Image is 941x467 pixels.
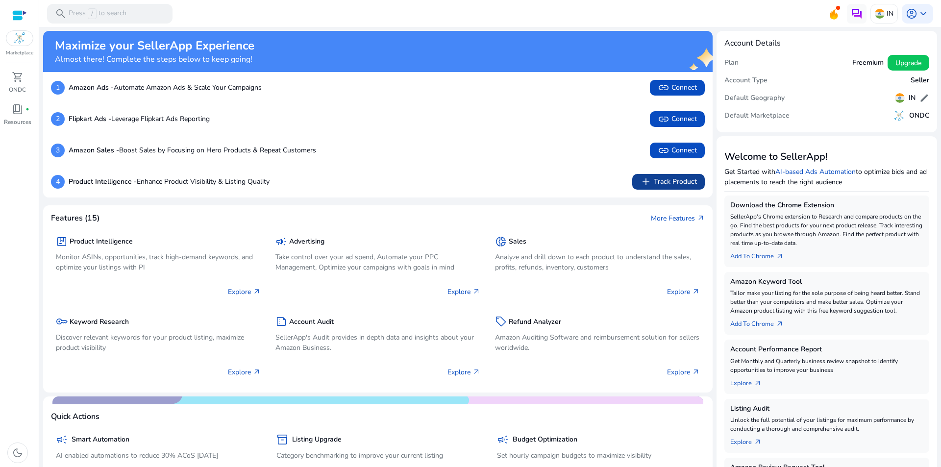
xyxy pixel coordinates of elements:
p: Explore [447,287,480,297]
h5: Listing Upgrade [292,436,342,444]
p: Explore [667,367,700,377]
h2: Maximize your SellerApp Experience [55,39,254,53]
span: campaign [56,434,68,445]
span: inventory_2 [276,434,288,445]
p: Category benchmarking to improve your current listing [276,450,479,461]
span: book_4 [12,103,24,115]
button: linkConnect [650,143,705,158]
p: Resources [4,118,31,126]
h5: Smart Automation [72,436,129,444]
span: donut_small [495,236,507,247]
h5: Advertising [289,238,324,246]
span: Track Product [640,176,697,188]
p: Take control over your ad spend, Automate your PPC Management, Optimize your campaigns with goals... [275,252,480,272]
h5: Listing Audit [730,405,923,413]
p: SellerApp's Chrome extension to Research and compare products on the go. Find the best products f... [730,212,923,247]
h5: Amazon Keyword Tool [730,278,923,286]
p: IN [887,5,893,22]
p: Explore [667,287,700,297]
a: Explorearrow_outward [730,374,769,388]
h5: Default Marketplace [724,112,790,120]
p: Explore [228,367,261,377]
p: Monitor ASINs, opportunities, track high-demand keywords, and optimize your listings with PI [56,252,261,272]
span: shopping_cart [12,71,24,83]
h4: Features (15) [51,214,99,223]
button: linkConnect [650,111,705,127]
h5: Product Intelligence [70,238,133,246]
p: Tailor make your listing for the sole purpose of being heard better. Stand better than your compe... [730,289,923,315]
p: Discover relevant keywords for your product listing, maximize product visibility [56,332,261,353]
h5: Seller [911,76,929,85]
a: Add To Chrome [730,247,792,261]
p: AI enabled automations to reduce 30% ACoS [DATE] [56,450,259,461]
h5: Account Performance Report [730,345,923,354]
a: Add To Chrome [730,315,792,329]
span: dark_mode [12,447,24,459]
span: Connect [658,82,697,94]
p: Automate Amazon Ads & Scale Your Campaigns [69,82,262,93]
b: Amazon Sales - [69,146,119,155]
span: add [640,176,652,188]
p: Leverage Flipkart Ads Reporting [69,114,210,124]
span: arrow_outward [692,288,700,295]
p: Unlock the full potential of your listings for maximum performance by conducting a thorough and c... [730,416,923,433]
img: ondc-sm.webp [14,32,25,44]
button: Upgrade [888,55,929,71]
h4: Almost there! Complete the steps below to keep going! [55,55,254,64]
span: sell [495,316,507,327]
a: More Featuresarrow_outward [651,213,705,223]
span: arrow_outward [697,214,705,222]
b: Product Intelligence - [69,177,137,186]
span: / [88,8,97,19]
span: package [56,236,68,247]
span: campaign [497,434,509,445]
span: arrow_outward [754,438,762,446]
h5: Freemium [852,59,884,67]
h5: Download the Chrome Extension [730,201,923,210]
h5: Keyword Research [70,318,129,326]
span: keyboard_arrow_down [917,8,929,20]
button: addTrack Product [632,174,705,190]
span: Connect [658,113,697,125]
p: 4 [51,175,65,189]
span: Connect [658,145,697,156]
span: link [658,113,669,125]
h5: Default Geography [724,94,785,102]
h5: Sales [509,238,526,246]
span: arrow_outward [472,288,480,295]
p: Boost Sales by Focusing on Hero Products & Repeat Customers [69,145,316,155]
p: Press to search [69,8,126,19]
p: Enhance Product Visibility & Listing Quality [69,176,270,187]
h5: Plan [724,59,739,67]
span: arrow_outward [253,288,261,295]
p: ONDC [9,85,26,94]
span: fiber_manual_record [25,107,29,111]
span: arrow_outward [692,368,700,376]
h3: Welcome to SellerApp! [724,151,929,163]
span: arrow_outward [754,379,762,387]
span: edit [919,93,929,103]
p: Marketplace [6,49,33,57]
img: ondc-sm.webp [893,110,905,122]
span: Upgrade [895,58,921,68]
button: linkConnect [650,80,705,96]
p: Get Started with to optimize bids and ad placements to reach the right audience [724,167,929,187]
span: link [658,82,669,94]
h5: Account Audit [289,318,334,326]
p: Explore [447,367,480,377]
p: 3 [51,144,65,157]
p: Amazon Auditing Software and reimbursement solution for sellers worldwide. [495,332,700,353]
p: Explore [228,287,261,297]
h5: ONDC [909,112,929,120]
p: Get Monthly and Quarterly business review snapshot to identify opportunities to improve your busi... [730,357,923,374]
span: arrow_outward [253,368,261,376]
span: campaign [275,236,287,247]
h5: Refund Analyzer [509,318,561,326]
p: 1 [51,81,65,95]
p: Analyze and drill down to each product to understand the sales, profits, refunds, inventory, cust... [495,252,700,272]
h4: Quick Actions [51,412,99,421]
span: search [55,8,67,20]
span: arrow_outward [776,320,784,328]
h5: IN [909,94,916,102]
b: Amazon Ads - [69,83,114,92]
